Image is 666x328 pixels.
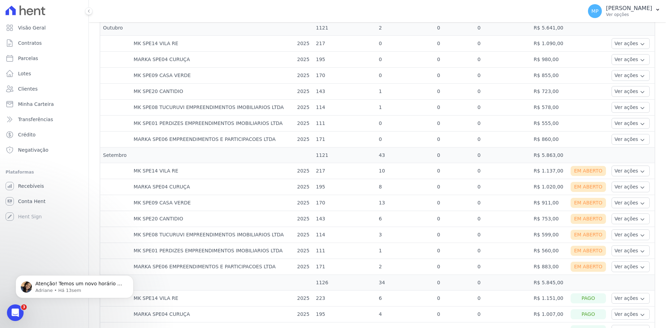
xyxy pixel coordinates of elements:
span: MP [591,9,599,14]
td: 2025 [294,116,313,132]
td: 0 [475,306,531,322]
td: R$ 1.007,00 [531,306,568,322]
td: 195 [313,52,376,68]
button: Ver ações [612,309,650,320]
td: 6 [376,291,434,306]
td: 0 [475,132,531,148]
td: 2025 [294,227,313,243]
td: 0 [434,84,475,100]
td: MK SPE01 PERDIZES EMPREENDIMENTOS IMOBILIARIOS LTDA [131,116,294,132]
td: 0 [434,291,475,306]
td: 0 [475,68,531,84]
td: 171 [313,259,376,275]
td: 143 [313,211,376,227]
td: 1 [376,100,434,116]
button: Ver ações [612,134,650,145]
p: Message from Adriane, sent Há 13sem [30,27,120,33]
td: 0 [434,243,475,259]
td: 0 [434,306,475,322]
td: R$ 578,00 [531,100,568,116]
td: 114 [313,227,376,243]
td: 0 [475,148,531,163]
td: 0 [475,20,531,36]
td: 195 [313,179,376,195]
td: 0 [434,195,475,211]
td: 2025 [294,163,313,179]
td: 0 [475,179,531,195]
td: 0 [475,275,531,291]
td: 2025 [294,259,313,275]
td: Outubro [100,20,131,36]
td: 0 [475,36,531,52]
button: Ver ações [612,86,650,97]
td: 2 [376,20,434,36]
td: 0 [434,20,475,36]
td: 0 [434,116,475,132]
div: Plataformas [6,168,83,176]
a: Contratos [3,36,86,50]
button: Ver ações [612,54,650,65]
span: Negativação [18,146,49,153]
td: 1126 [313,275,376,291]
td: 0 [475,195,531,211]
td: 2025 [294,100,313,116]
td: 0 [475,211,531,227]
td: 2025 [294,179,313,195]
span: Contratos [18,40,42,47]
td: 0 [475,100,531,116]
a: Visão Geral [3,21,86,35]
td: R$ 723,00 [531,84,568,100]
a: Crédito [3,128,86,142]
td: R$ 855,00 [531,68,568,84]
div: Pago [571,293,606,303]
td: 4 [376,306,434,322]
td: MK SPE20 CANTIDIO [131,211,294,227]
td: 0 [434,68,475,84]
td: 0 [434,163,475,179]
a: Lotes [3,67,86,81]
td: MK SPE14 VILA RE [131,291,294,306]
td: MK SPE14 VILA RE [131,163,294,179]
td: 111 [313,243,376,259]
button: Ver ações [612,245,650,256]
td: 0 [434,132,475,148]
td: R$ 980,00 [531,52,568,68]
td: 0 [434,100,475,116]
td: 0 [434,275,475,291]
div: Em Aberto [571,182,606,192]
iframe: Intercom live chat [7,304,24,321]
td: MK SPE08 TUCURUVI EMPREENDIMENTOS IMOBILIARIOS LTDA [131,227,294,243]
td: MK SPE09 CASA VERDE [131,68,294,84]
td: 0 [434,227,475,243]
td: 2025 [294,306,313,322]
td: 143 [313,84,376,100]
td: 2025 [294,36,313,52]
td: 0 [434,52,475,68]
td: 10 [376,163,434,179]
td: 13 [376,195,434,211]
td: 223 [313,291,376,306]
div: Em Aberto [571,198,606,208]
td: 1 [376,84,434,100]
td: 2025 [294,132,313,148]
iframe: Intercom notifications mensagem [5,261,144,309]
span: Parcelas [18,55,38,62]
div: Em Aberto [571,166,606,176]
p: Ver opções [606,12,652,17]
td: 0 [475,227,531,243]
td: 171 [313,132,376,148]
td: 2025 [294,211,313,227]
td: 0 [475,291,531,306]
td: 0 [475,84,531,100]
button: Ver ações [612,197,650,208]
span: 3 [21,304,27,310]
button: Ver ações [612,213,650,224]
td: 0 [475,163,531,179]
td: MK SPE09 CASA VERDE [131,195,294,211]
td: 114 [313,100,376,116]
td: R$ 911,00 [531,195,568,211]
td: R$ 5.863,00 [531,148,568,163]
td: R$ 753,00 [531,211,568,227]
td: 0 [475,259,531,275]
